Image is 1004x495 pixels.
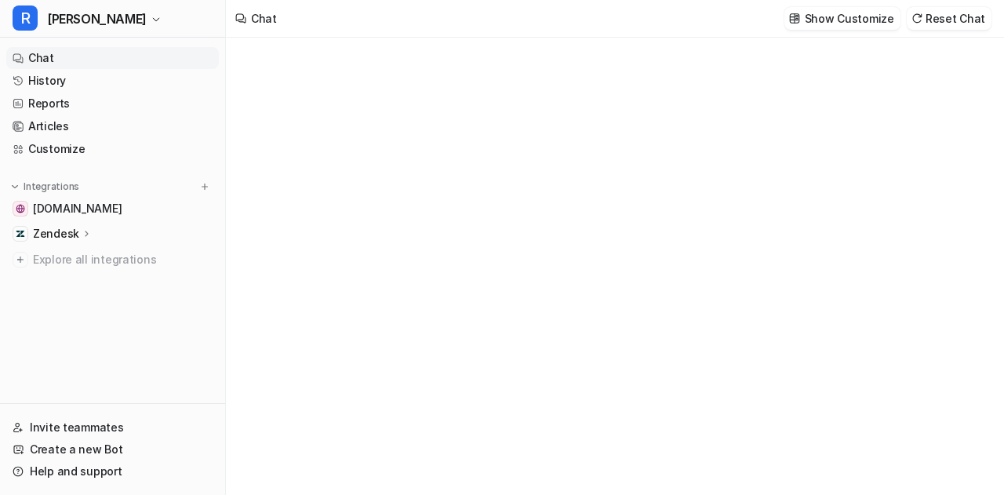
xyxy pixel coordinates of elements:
[784,7,900,30] button: Show Customize
[199,181,210,192] img: menu_add.svg
[6,249,219,271] a: Explore all integrations
[16,204,25,213] img: swyfthome.com
[911,13,922,24] img: reset
[6,138,219,160] a: Customize
[6,70,219,92] a: History
[6,460,219,482] a: Help and support
[24,180,79,193] p: Integrations
[33,201,122,217] span: [DOMAIN_NAME]
[789,13,800,24] img: customize
[6,47,219,69] a: Chat
[33,226,79,242] p: Zendesk
[6,198,219,220] a: swyfthome.com[DOMAIN_NAME]
[16,229,25,238] img: Zendesk
[805,10,894,27] p: Show Customize
[907,7,991,30] button: Reset Chat
[6,115,219,137] a: Articles
[6,93,219,115] a: Reports
[13,252,28,268] img: explore all integrations
[251,10,277,27] div: Chat
[9,181,20,192] img: expand menu
[6,179,84,195] button: Integrations
[33,247,213,272] span: Explore all integrations
[13,5,38,31] span: R
[6,417,219,439] a: Invite teammates
[6,439,219,460] a: Create a new Bot
[47,8,147,30] span: [PERSON_NAME]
